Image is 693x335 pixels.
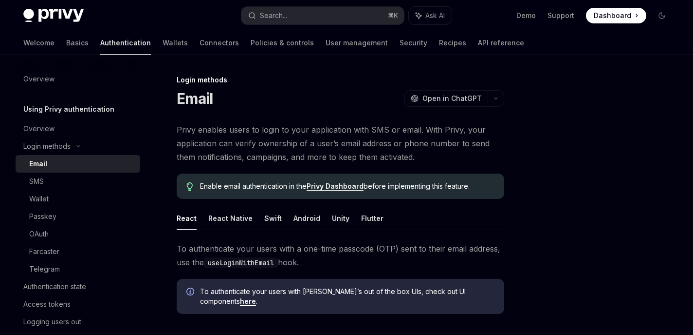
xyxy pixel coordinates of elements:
[16,70,140,88] a: Overview
[326,31,388,55] a: User management
[29,263,60,275] div: Telegram
[16,260,140,278] a: Telegram
[293,207,320,230] button: Android
[23,316,81,328] div: Logging users out
[208,207,253,230] button: React Native
[100,31,151,55] a: Authentication
[29,158,47,170] div: Email
[16,243,140,260] a: Farcaster
[16,208,140,225] a: Passkey
[422,94,482,103] span: Open in ChatGPT
[16,296,140,313] a: Access tokens
[16,278,140,296] a: Authentication state
[478,31,524,55] a: API reference
[177,123,504,164] span: Privy enables users to login to your application with SMS or email. With Privy, your application ...
[16,225,140,243] a: OAuth
[200,181,495,191] span: Enable email authentication in the before implementing this feature.
[29,193,49,205] div: Wallet
[16,155,140,173] a: Email
[16,120,140,138] a: Overview
[177,207,197,230] button: React
[29,176,44,187] div: SMS
[23,123,55,135] div: Overview
[586,8,646,23] a: Dashboard
[23,298,71,310] div: Access tokens
[23,9,84,22] img: dark logo
[177,75,504,85] div: Login methods
[163,31,188,55] a: Wallets
[186,288,196,297] svg: Info
[307,182,364,191] a: Privy Dashboard
[654,8,670,23] button: Toggle dark mode
[439,31,466,55] a: Recipes
[186,182,193,191] svg: Tip
[23,31,55,55] a: Welcome
[29,246,59,257] div: Farcaster
[23,103,114,115] h5: Using Privy authentication
[200,287,494,306] span: To authenticate your users with [PERSON_NAME]’s out of the box UIs, check out UI components .
[177,90,213,107] h1: Email
[516,11,536,20] a: Demo
[23,281,86,293] div: Authentication state
[16,313,140,331] a: Logging users out
[177,242,504,269] span: To authenticate your users with a one-time passcode (OTP) sent to their email address, use the hook.
[16,173,140,190] a: SMS
[425,11,445,20] span: Ask AI
[241,7,404,24] button: Search...⌘K
[23,140,71,152] div: Login methods
[594,11,631,20] span: Dashboard
[400,31,427,55] a: Security
[264,207,282,230] button: Swift
[29,211,56,222] div: Passkey
[204,257,278,268] code: useLoginWithEmail
[361,207,383,230] button: Flutter
[240,297,256,306] a: here
[251,31,314,55] a: Policies & controls
[29,228,49,240] div: OAuth
[547,11,574,20] a: Support
[260,10,287,21] div: Search...
[16,190,140,208] a: Wallet
[404,90,488,107] button: Open in ChatGPT
[66,31,89,55] a: Basics
[388,12,398,20] span: ⌘ K
[332,207,349,230] button: Unity
[23,73,55,85] div: Overview
[200,31,239,55] a: Connectors
[409,7,452,24] button: Ask AI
